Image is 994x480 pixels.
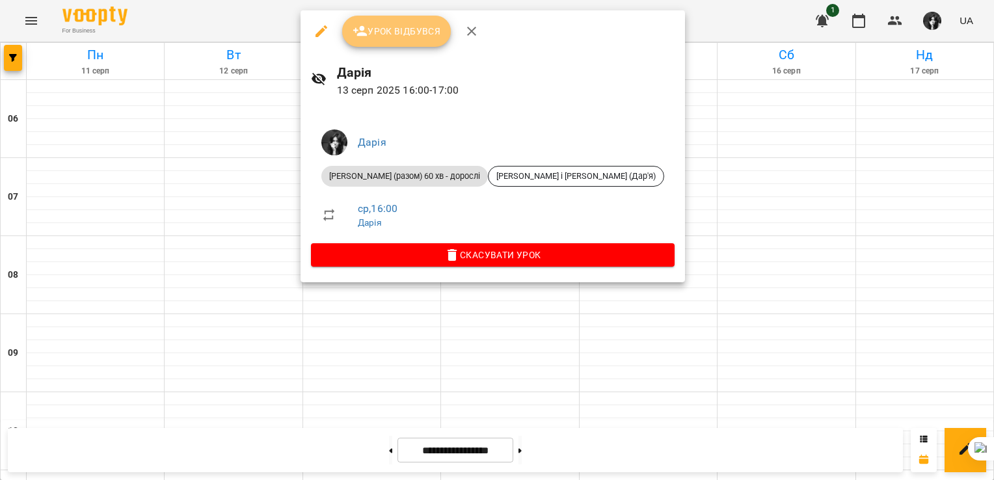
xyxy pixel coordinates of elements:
[358,217,382,228] a: Дарія
[321,170,488,182] span: [PERSON_NAME] (разом) 60 хв - дорослі
[342,16,451,47] button: Урок відбувся
[489,170,664,182] span: [PERSON_NAME] і [PERSON_NAME] (Дар'я)
[321,129,347,155] img: 44b315c2e714f1ab592a079ef2b679bb.jpg
[337,62,675,83] h6: Дарія
[358,136,386,148] a: Дарія
[311,243,675,267] button: Скасувати Урок
[488,166,664,187] div: [PERSON_NAME] і [PERSON_NAME] (Дар'я)
[353,23,441,39] span: Урок відбувся
[321,247,664,263] span: Скасувати Урок
[337,83,675,98] p: 13 серп 2025 16:00 - 17:00
[358,202,397,215] a: ср , 16:00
